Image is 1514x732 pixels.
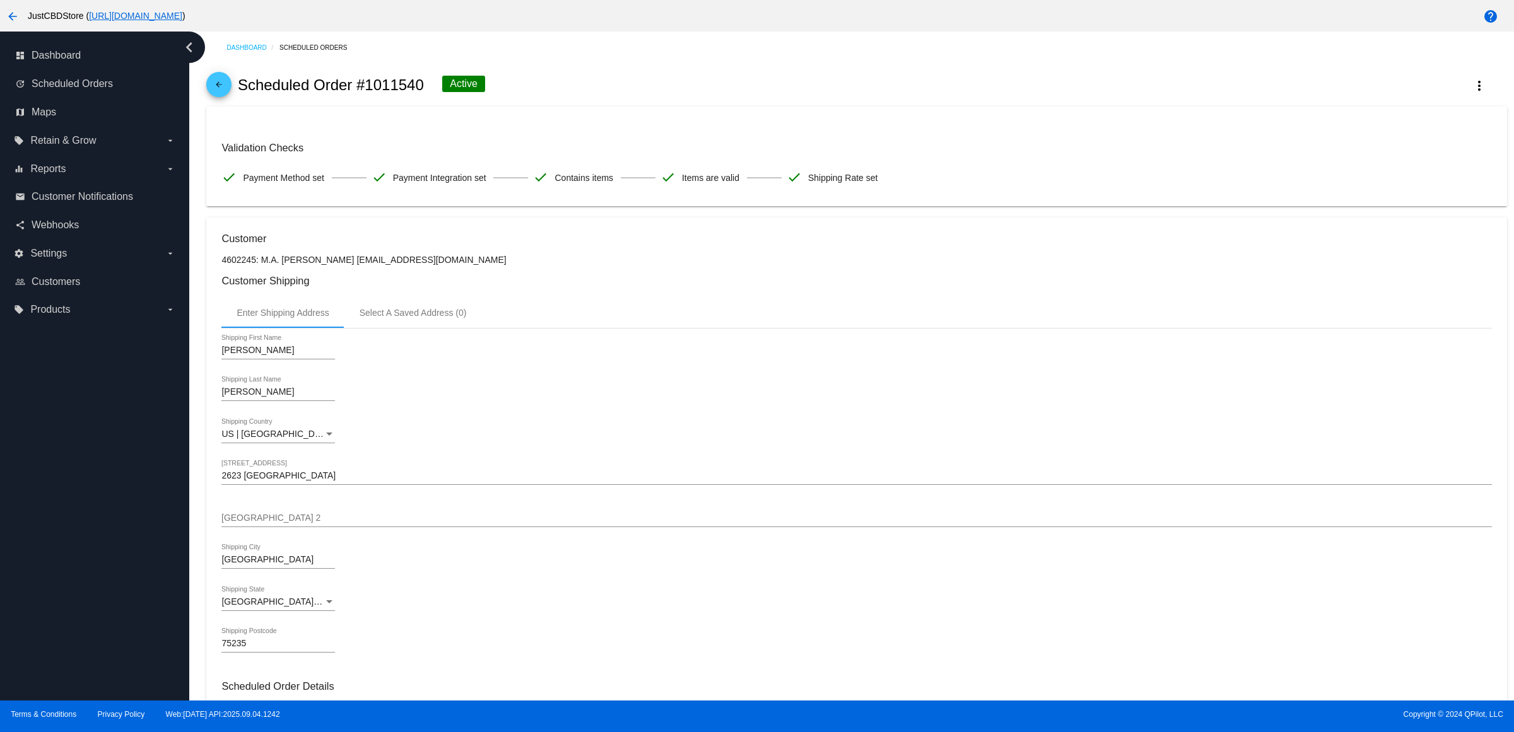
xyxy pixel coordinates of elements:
span: Customer Notifications [32,191,133,202]
i: arrow_drop_down [165,164,175,174]
a: [URL][DOMAIN_NAME] [89,11,182,21]
i: people_outline [15,277,25,287]
input: Shipping City [221,555,335,565]
input: Shipping Street 2 [221,513,1491,523]
span: JustCBDStore ( ) [28,11,185,21]
i: arrow_drop_down [165,136,175,146]
mat-select: Shipping State [221,597,335,607]
mat-icon: more_vert [1472,78,1487,93]
i: arrow_drop_down [165,305,175,315]
mat-icon: check [660,170,676,185]
span: Webhooks [32,219,79,231]
i: local_offer [14,305,24,315]
mat-icon: check [221,170,237,185]
span: Settings [30,248,67,259]
span: Customers [32,276,80,288]
mat-icon: check [533,170,548,185]
mat-icon: arrow_back [211,80,226,95]
span: Scheduled Orders [32,78,113,90]
span: Retain & Grow [30,135,96,146]
span: Reports [30,163,66,175]
span: Dashboard [32,50,81,61]
i: map [15,107,25,117]
i: arrow_drop_down [165,248,175,259]
input: Shipping Street 1 [221,471,1491,481]
input: Shipping Last Name [221,387,335,397]
span: [GEOGRAPHIC_DATA] | [US_STATE] [221,596,370,607]
span: Items are valid [682,165,739,191]
a: share Webhooks [15,215,175,235]
a: email Customer Notifications [15,187,175,207]
input: Shipping Postcode [221,639,335,649]
span: Shipping Rate set [808,165,878,191]
h3: Customer [221,233,1491,245]
i: local_offer [14,136,24,146]
h2: Scheduled Order #1011540 [238,76,424,94]
mat-icon: arrow_back [5,9,20,24]
i: email [15,192,25,202]
mat-icon: check [372,170,387,185]
a: people_outline Customers [15,272,175,292]
span: Payment Integration set [393,165,486,191]
a: Dashboard [226,38,279,57]
span: Products [30,304,70,315]
span: Copyright © 2024 QPilot, LLC [768,710,1503,719]
div: Select A Saved Address (0) [360,308,467,318]
div: Enter Shipping Address [237,308,329,318]
mat-icon: check [787,170,802,185]
span: Maps [32,107,56,118]
input: Shipping First Name [221,346,335,356]
a: map Maps [15,102,175,122]
a: Web:[DATE] API:2025.09.04.1242 [166,710,280,719]
i: share [15,220,25,230]
mat-select: Shipping Country [221,429,335,439]
i: settings [14,248,24,259]
h3: Scheduled Order Details [221,680,1491,692]
mat-icon: help [1483,9,1498,24]
h3: Customer Shipping [221,275,1491,287]
i: chevron_left [179,37,199,57]
i: dashboard [15,50,25,61]
a: Terms & Conditions [11,710,76,719]
a: update Scheduled Orders [15,74,175,94]
h3: Validation Checks [221,142,1491,154]
i: equalizer [14,164,24,174]
p: 4602245: M.A. [PERSON_NAME] [EMAIL_ADDRESS][DOMAIN_NAME] [221,255,1491,265]
a: dashboard Dashboard [15,45,175,66]
a: Privacy Policy [98,710,145,719]
a: Scheduled Orders [279,38,358,57]
span: US | [GEOGRAPHIC_DATA] [221,429,333,439]
div: Active [442,76,485,92]
i: update [15,79,25,89]
span: Payment Method set [243,165,324,191]
span: Contains items [555,165,613,191]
